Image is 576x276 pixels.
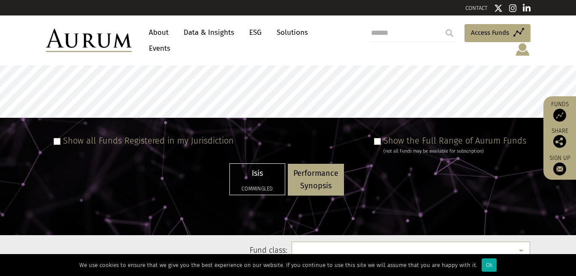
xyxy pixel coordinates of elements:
label: Show all Funds Registered in my Jurisdiction [63,135,234,146]
input: Submit [441,25,458,42]
p: Isis [235,167,279,180]
a: Access Funds [464,24,531,42]
a: Data & Insights [179,25,238,40]
a: CONTACT [465,5,488,11]
a: ESG [245,25,266,40]
img: account-icon.svg [515,42,531,57]
img: Access Funds [553,109,566,122]
img: Linkedin icon [523,4,531,12]
p: Performance Synopsis [293,167,338,192]
h5: Commingled [235,186,279,191]
a: Events [145,40,170,56]
a: Solutions [272,25,312,40]
img: Instagram icon [509,4,517,12]
a: Sign up [548,154,572,175]
label: Fund class: [129,245,288,256]
a: About [145,25,173,40]
div: Ok [482,258,497,272]
div: Share [548,128,572,148]
img: Share this post [553,135,566,148]
img: Twitter icon [494,4,503,12]
img: Aurum [46,29,132,52]
img: Sign up to our newsletter [553,163,566,175]
label: Show the Full Range of Aurum Funds [383,135,526,146]
a: Funds [548,101,572,122]
span: Access Funds [471,28,509,38]
div: (not all Funds may be available for subscription) [383,147,526,155]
